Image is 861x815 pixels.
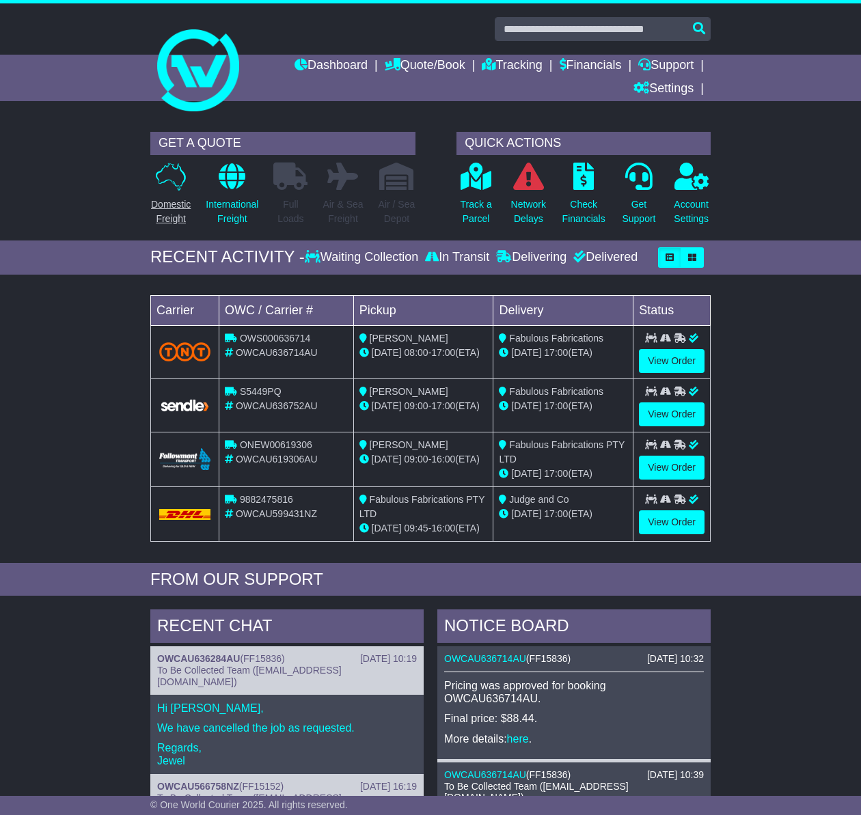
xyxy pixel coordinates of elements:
[150,609,424,646] div: RECENT CHAT
[240,386,282,397] span: S5449PQ
[405,454,428,465] span: 09:00
[372,454,402,465] span: [DATE]
[639,456,705,480] a: View Order
[359,346,488,360] div: - (ETA)
[647,769,704,781] div: [DATE] 10:39
[444,769,526,780] a: OWCAU636714AU
[511,508,541,519] span: [DATE]
[507,733,529,745] a: here
[236,347,318,358] span: OWCAU636714AU
[544,400,568,411] span: 17:00
[157,741,417,767] p: Regards, Jewel
[431,347,455,358] span: 17:00
[236,454,318,465] span: OWCAU619306AU
[150,162,191,234] a: DomesticFreight
[359,494,485,519] span: Fabulous Fabrications PTY LTD
[509,494,569,505] span: Judge and Co
[151,295,219,325] td: Carrier
[493,250,570,265] div: Delivering
[205,162,259,234] a: InternationalFreight
[157,781,417,792] div: ( )
[444,732,704,745] p: More details: .
[511,347,541,358] span: [DATE]
[243,653,282,664] span: FF15836
[159,398,210,413] img: GetCarrierServiceLogo
[647,653,704,665] div: [DATE] 10:32
[530,653,568,664] span: FF15836
[359,521,488,536] div: - (ETA)
[499,346,627,360] div: (ETA)
[444,769,704,781] div: ( )
[159,509,210,520] img: DHL.png
[511,468,541,479] span: [DATE]
[353,295,493,325] td: Pickup
[405,523,428,534] span: 09:45
[359,452,488,467] div: - (ETA)
[372,523,402,534] span: [DATE]
[544,347,568,358] span: 17:00
[530,769,568,780] span: FF15836
[150,570,711,590] div: FROM OUR SUPPORT
[150,799,348,810] span: © One World Courier 2025. All rights reserved.
[219,295,354,325] td: OWC / Carrier #
[370,439,448,450] span: [PERSON_NAME]
[240,439,312,450] span: ONEW00619306
[370,333,448,344] span: [PERSON_NAME]
[511,400,541,411] span: [DATE]
[639,349,705,373] a: View Order
[511,197,546,226] p: Network Delays
[621,162,656,234] a: GetSupport
[562,197,605,226] p: Check Financials
[639,510,705,534] a: View Order
[150,132,415,155] div: GET A QUOTE
[150,247,305,267] div: RECENT ACTIVITY -
[638,55,694,78] a: Support
[570,250,638,265] div: Delivered
[562,162,606,234] a: CheckFinancials
[633,78,694,101] a: Settings
[437,609,711,646] div: NOTICE BOARD
[385,55,465,78] a: Quote/Book
[673,162,709,234] a: AccountSettings
[370,386,448,397] span: [PERSON_NAME]
[295,55,368,78] a: Dashboard
[444,653,704,665] div: ( )
[243,781,281,792] span: FF15152
[482,55,542,78] a: Tracking
[360,653,417,665] div: [DATE] 10:19
[151,197,191,226] p: Domestic Freight
[157,653,240,664] a: OWCAU636284AU
[159,342,210,361] img: TNT_Domestic.png
[360,781,417,792] div: [DATE] 16:19
[240,333,311,344] span: OWS000636714
[431,523,455,534] span: 16:00
[499,399,627,413] div: (ETA)
[379,197,415,226] p: Air / Sea Depot
[444,653,526,664] a: OWCAU636714AU
[499,439,625,465] span: Fabulous Fabrications PTY LTD
[240,494,293,505] span: 9882475816
[544,508,568,519] span: 17:00
[157,665,342,687] span: To Be Collected Team ([EMAIL_ADDRESS][DOMAIN_NAME])
[509,333,603,344] span: Fabulous Fabrications
[456,132,711,155] div: QUICK ACTIONS
[493,295,633,325] td: Delivery
[159,448,210,471] img: Followmont_Transport.png
[560,55,622,78] a: Financials
[372,400,402,411] span: [DATE]
[510,162,547,234] a: NetworkDelays
[305,250,422,265] div: Waiting Collection
[460,162,493,234] a: Track aParcel
[622,197,655,226] p: Get Support
[157,702,417,715] p: Hi [PERSON_NAME],
[236,400,318,411] span: OWCAU636752AU
[461,197,492,226] p: Track a Parcel
[405,400,428,411] span: 09:00
[444,781,629,803] span: To Be Collected Team ([EMAIL_ADDRESS][DOMAIN_NAME])
[444,679,704,705] p: Pricing was approved for booking OWCAU636714AU.
[544,468,568,479] span: 17:00
[405,347,428,358] span: 08:00
[509,386,603,397] span: Fabulous Fabrications
[359,399,488,413] div: - (ETA)
[157,653,417,665] div: ( )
